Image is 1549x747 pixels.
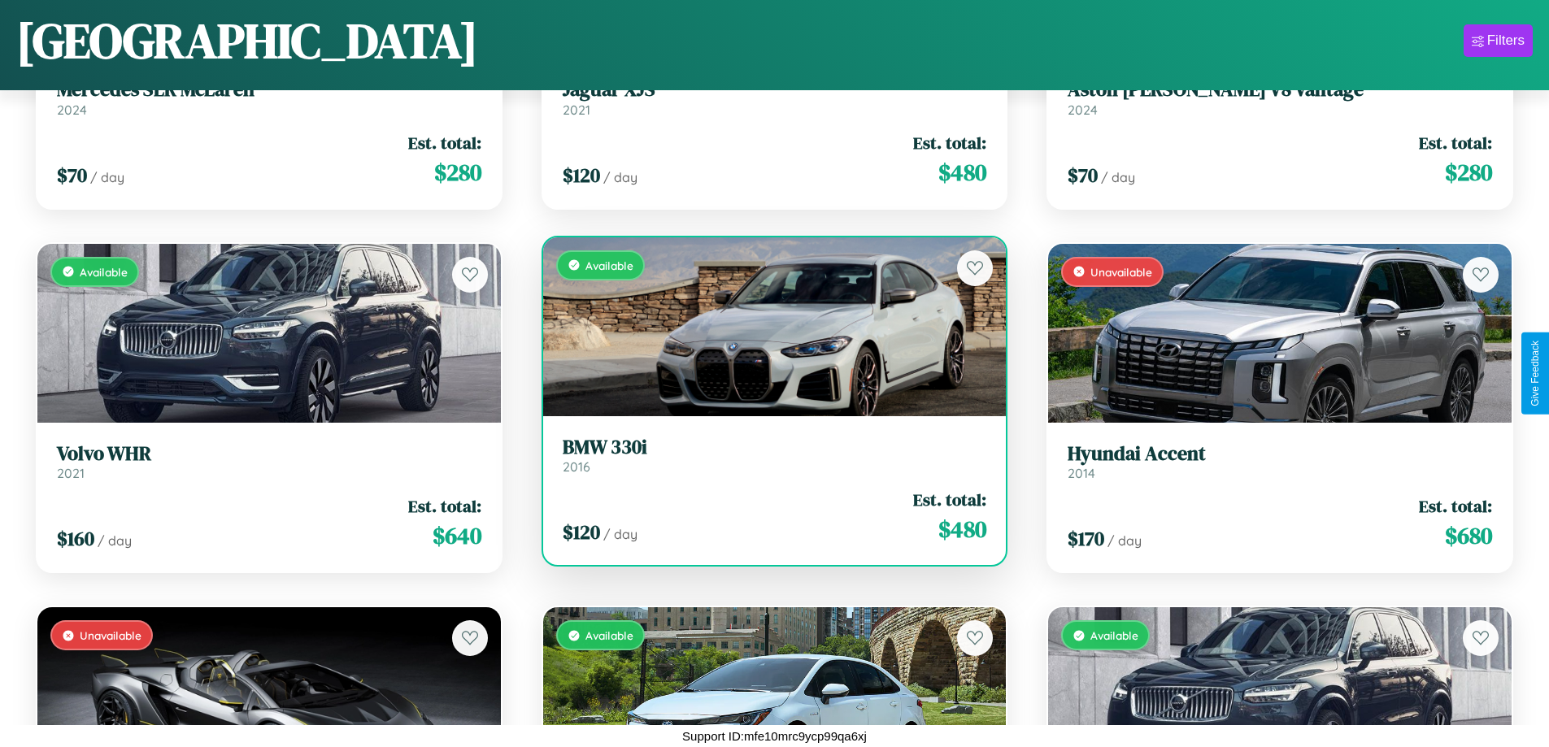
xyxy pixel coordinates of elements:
[434,156,481,189] span: $ 280
[563,436,987,459] h3: BMW 330i
[1419,131,1492,154] span: Est. total:
[57,162,87,189] span: $ 70
[90,169,124,185] span: / day
[1107,532,1142,549] span: / day
[563,436,987,476] a: BMW 330i2016
[98,532,132,549] span: / day
[938,513,986,545] span: $ 480
[1464,24,1533,57] button: Filters
[57,465,85,481] span: 2021
[913,488,986,511] span: Est. total:
[585,258,633,272] span: Available
[408,131,481,154] span: Est. total:
[1068,465,1095,481] span: 2014
[1068,442,1492,466] h3: Hyundai Accent
[1068,78,1492,102] h3: Aston [PERSON_NAME] V8 Vantage
[57,78,481,102] h3: Mercedes SLR McLaren
[80,628,141,642] span: Unavailable
[433,519,481,552] span: $ 640
[563,162,600,189] span: $ 120
[1068,102,1098,118] span: 2024
[57,442,481,482] a: Volvo WHR2021
[585,628,633,642] span: Available
[1445,156,1492,189] span: $ 280
[80,265,128,279] span: Available
[603,169,637,185] span: / day
[1068,78,1492,118] a: Aston [PERSON_NAME] V8 Vantage2024
[1068,162,1098,189] span: $ 70
[1068,525,1104,552] span: $ 170
[1090,628,1138,642] span: Available
[1487,33,1525,49] div: Filters
[57,78,481,118] a: Mercedes SLR McLaren2024
[1419,494,1492,518] span: Est. total:
[563,102,590,118] span: 2021
[938,156,986,189] span: $ 480
[57,102,87,118] span: 2024
[563,458,590,475] span: 2016
[563,78,987,118] a: Jaguar XJS2021
[1529,341,1541,406] div: Give Feedback
[603,526,637,542] span: / day
[913,131,986,154] span: Est. total:
[563,519,600,545] span: $ 120
[57,442,481,466] h3: Volvo WHR
[408,494,481,518] span: Est. total:
[563,78,987,102] h3: Jaguar XJS
[1445,519,1492,552] span: $ 680
[1068,442,1492,482] a: Hyundai Accent2014
[1101,169,1135,185] span: / day
[57,525,94,552] span: $ 160
[1090,265,1152,279] span: Unavailable
[682,725,867,747] p: Support ID: mfe10mrc9ycp99qa6xj
[16,7,478,74] h1: [GEOGRAPHIC_DATA]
